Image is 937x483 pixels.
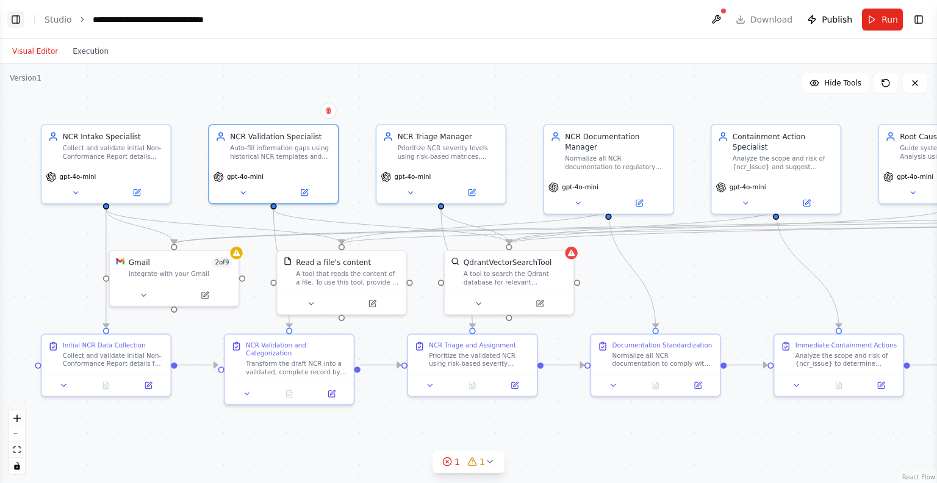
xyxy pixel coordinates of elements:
div: Auto-fill information gaps using historical NCR templates and patterns, categorize issue types ba... [230,144,331,161]
div: Transform the draft NCR into a validated, complete record by auto-filling information gaps using ... [246,360,347,376]
div: NCR Validation SpecialistAuto-fill information gaps using historical NCR templates and patterns, ... [208,124,339,204]
div: NCR Documentation ManagerNormalize all NCR documentation to regulatory standards, attach relevant... [543,124,673,214]
div: Analyze the scope and risk of {ncr_issue} and suggest immediate containment actions such as stopp... [733,154,834,171]
div: Documentation StandardizationNormalize all NCR documentation to comply with regulatory standards ... [590,333,720,397]
span: Hide Tools [824,78,861,88]
div: Containment Action Specialist [733,131,834,152]
span: 1 [479,456,485,468]
g: Edge from 37db454d-b84e-4330-8556-94a6028d4189 to ea64e717-535f-473e-9a73-cf15a4972ca6 [727,360,767,370]
button: zoom in [9,410,25,426]
span: gpt-4o-mini [227,173,264,181]
div: Immediate Containment ActionsAnalyze the scope and risk of {ncr_issue} to determine immediate con... [774,333,904,397]
span: 1 [454,456,460,468]
div: Prioritize the validated NCR using risk-based severity matrices and business impact assessment. S... [429,351,530,368]
div: Read a file's content [296,257,371,267]
span: gpt-4o-mini [730,183,766,192]
div: Documentation Standardization [612,341,712,349]
button: Open in side panel [275,186,334,199]
div: Version 1 [10,73,41,83]
button: Delete node [321,103,337,118]
div: QdrantVectorSearchToolQdrantVectorSearchToolA tool to search the Qdrant database for relevant inf... [443,250,574,315]
div: NCR Validation Specialist [230,131,331,142]
div: Initial NCR Data CollectionCollect and validate initial Non-Conformance Report details for {ncr_i... [41,333,171,397]
div: NCR Validation and CategorizationTransform the draft NCR into a validated, complete record by aut... [224,333,354,405]
button: Show right sidebar [910,11,927,28]
button: Publish [802,9,857,31]
button: No output available [450,379,495,392]
span: gpt-4o-mini [395,173,431,181]
div: React Flow controls [9,410,25,474]
div: QdrantVectorSearchTool [464,257,552,267]
div: Gmail [129,257,150,267]
button: Open in side panel [175,289,234,302]
a: React Flow attribution [902,474,935,481]
a: Studio [45,15,72,24]
div: Normalize all NCR documentation to regulatory standards, attach relevant files and evidence, and ... [565,154,666,171]
g: Edge from 7fd0cdd9-d136-46c0-8ce7-0626e01d13ae to 71f41af3-4774-4d9e-92bc-c74b956ebaf1 [101,209,111,327]
g: Edge from 524c80b5-fdb5-48fc-b18e-78394ab42e43 to ea64e717-535f-473e-9a73-cf15a4972ca6 [770,209,844,327]
nav: breadcrumb [45,13,230,26]
div: NCR Triage and Assignment [429,341,516,349]
div: Collect and validate initial Non-Conformance Report details from multiple sources including voice... [63,144,164,161]
button: toggle interactivity [9,458,25,474]
button: Open in side panel [863,379,899,392]
g: Edge from 08265bb4-2354-404e-9650-6c8cb39845ed to b9a827d7-78c6-4dac-842e-e6d58b58a937 [268,209,295,327]
div: Prioritize NCR severity levels using risk-based matrices, identify and flag duplicate issues, and... [398,144,499,161]
button: Open in side panel [131,379,167,392]
button: Open in side panel [442,186,501,199]
span: gpt-4o-mini [897,173,933,181]
span: gpt-4o-mini [562,183,598,192]
div: Collect and validate initial Non-Conformance Report details for {ncr_issue} at {facility_location... [63,351,164,368]
div: Analyze the scope and risk of {ncr_issue} to determine immediate containment requirements. Develo... [795,351,897,368]
div: NCR Triage and AssignmentPrioritize the validated NCR using risk-based severity matrices and busi... [407,333,537,397]
div: NCR Triage Manager [398,131,499,142]
button: No output available [84,379,129,392]
div: A tool to search the Qdrant database for relevant information on internal documents. [464,270,567,286]
button: Open in side panel [609,197,669,209]
div: NCR Validation and Categorization [246,341,347,357]
g: Edge from f9c3e864-cc2b-4ba3-b863-39898a38235b to 1a5f465e-ab8c-4e73-8fb4-bf295bff20f8 [436,209,478,327]
button: Visual Editor [5,44,65,59]
img: Gmail [116,257,124,266]
img: FileReadTool [284,257,292,266]
div: GmailGmail2of9Integrate with your Gmail [109,250,239,307]
button: Open in side panel [343,297,402,310]
button: Open in side panel [314,388,350,401]
div: Normalize all NCR documentation to comply with regulatory standards and audit requirements. Organ... [612,351,713,368]
div: Integrate with your Gmail [129,270,232,278]
span: Publish [822,13,852,26]
button: Open in side panel [107,186,167,199]
div: A tool that reads the content of a file. To use this tool, provide a 'file_path' parameter with t... [296,270,400,286]
button: Open in side panel [510,297,569,310]
div: Containment Action SpecialistAnalyze the scope and risk of {ncr_issue} and suggest immediate cont... [711,124,841,214]
button: No output available [267,388,312,401]
button: Open in side panel [497,379,533,392]
g: Edge from 00f381af-e569-4764-8381-ea613e047a29 to 37db454d-b84e-4330-8556-94a6028d4189 [603,209,661,327]
button: No output available [633,379,678,392]
button: fit view [9,442,25,458]
button: Show left sidebar [7,11,24,28]
div: NCR Documentation Manager [565,131,666,152]
button: Open in side panel [680,379,716,392]
g: Edge from 71f41af3-4774-4d9e-92bc-c74b956ebaf1 to b9a827d7-78c6-4dac-842e-e6d58b58a937 [178,360,218,370]
button: Run [862,9,903,31]
button: No output available [817,379,861,392]
g: Edge from 1a5f465e-ab8c-4e73-8fb4-bf295bff20f8 to 37db454d-b84e-4330-8556-94a6028d4189 [544,360,584,370]
button: Hide Tools [802,73,869,93]
button: 11 [433,451,504,473]
div: FileReadToolRead a file's contentA tool that reads the content of a file. To use this tool, provi... [276,250,407,315]
div: Immediate Containment Actions [795,341,897,349]
g: Edge from b9a827d7-78c6-4dac-842e-e6d58b58a937 to 1a5f465e-ab8c-4e73-8fb4-bf295bff20f8 [361,360,401,370]
button: Open in side panel [777,197,836,209]
span: Run [881,13,898,26]
div: NCR Triage ManagerPrioritize NCR severity levels using risk-based matrices, identify and flag dup... [376,124,506,204]
div: Initial NCR Data Collection [63,341,146,349]
img: QdrantVectorSearchTool [451,257,459,266]
button: zoom out [9,426,25,442]
div: NCR Intake Specialist [63,131,164,142]
span: gpt-4o-mini [60,173,96,181]
g: Edge from 7fd0cdd9-d136-46c0-8ce7-0626e01d13ae to dc4c69ca-5d3a-45b9-b4f0-08e93e1a1fe5 [101,209,179,244]
g: Edge from 7fd0cdd9-d136-46c0-8ce7-0626e01d13ae to e88c1fec-8f3d-45cc-98f8-18f80b8a7e3a [101,209,346,244]
button: Execution [65,44,116,59]
div: NCR Intake SpecialistCollect and validate initial Non-Conformance Report details from multiple so... [41,124,171,204]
